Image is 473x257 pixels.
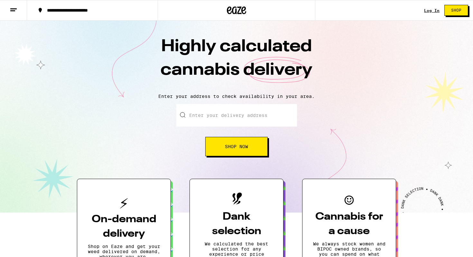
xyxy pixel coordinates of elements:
h1: Highly calculated cannabis delivery [124,35,349,89]
button: Shop [444,5,468,16]
h3: Dank selection [200,210,273,239]
span: Shop [451,8,461,12]
h3: Cannabis for a cause [313,210,385,239]
p: Enter your address to check availability in your area. [6,94,467,99]
span: Shop Now [225,144,248,149]
button: Shop Now [205,137,268,156]
input: Enter your delivery address [176,104,297,127]
a: Log In [424,8,440,13]
h3: On-demand delivery [88,212,160,241]
a: Shop [440,5,473,16]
